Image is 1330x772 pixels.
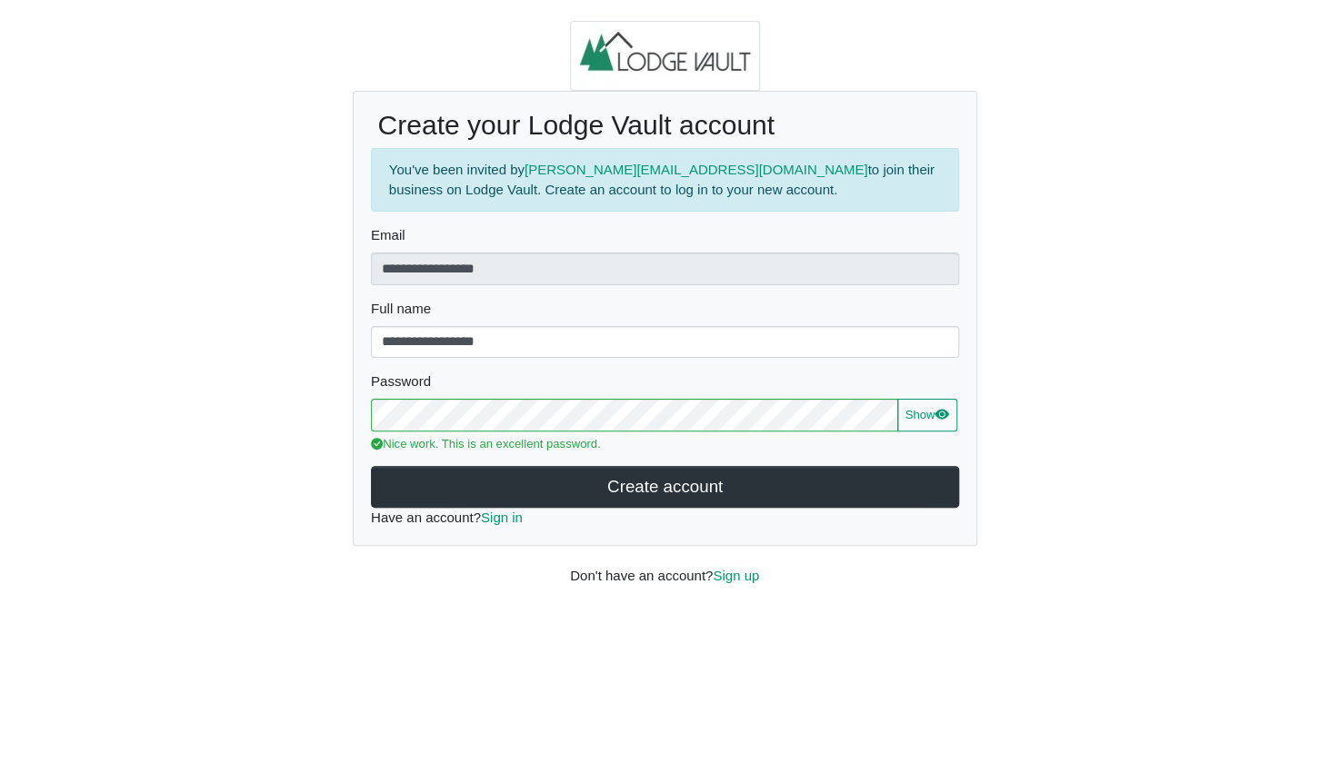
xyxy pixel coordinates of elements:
a: Sign in [481,510,523,525]
div: Have an account? [354,92,976,545]
button: Showeye fill [897,399,957,431]
label: Password [371,371,959,392]
h2: Create your Lodge Vault account [378,109,953,142]
div: Nice work. This is an excellent password. [371,435,959,453]
div: You've been invited by to join their business on Lodge Vault. Create an account to log in to your... [371,148,959,212]
label: Email [371,225,959,246]
button: Create account [371,466,959,507]
svg: check circle fill [371,438,383,450]
a: Sign up [713,568,759,583]
a: [PERSON_NAME][EMAIL_ADDRESS][DOMAIN_NAME] [525,162,868,177]
img: logo.2b93711c.jpg [570,21,761,92]
label: Full name [371,299,959,320]
div: Don't have an account? [556,546,774,587]
svg: eye fill [935,407,949,421]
